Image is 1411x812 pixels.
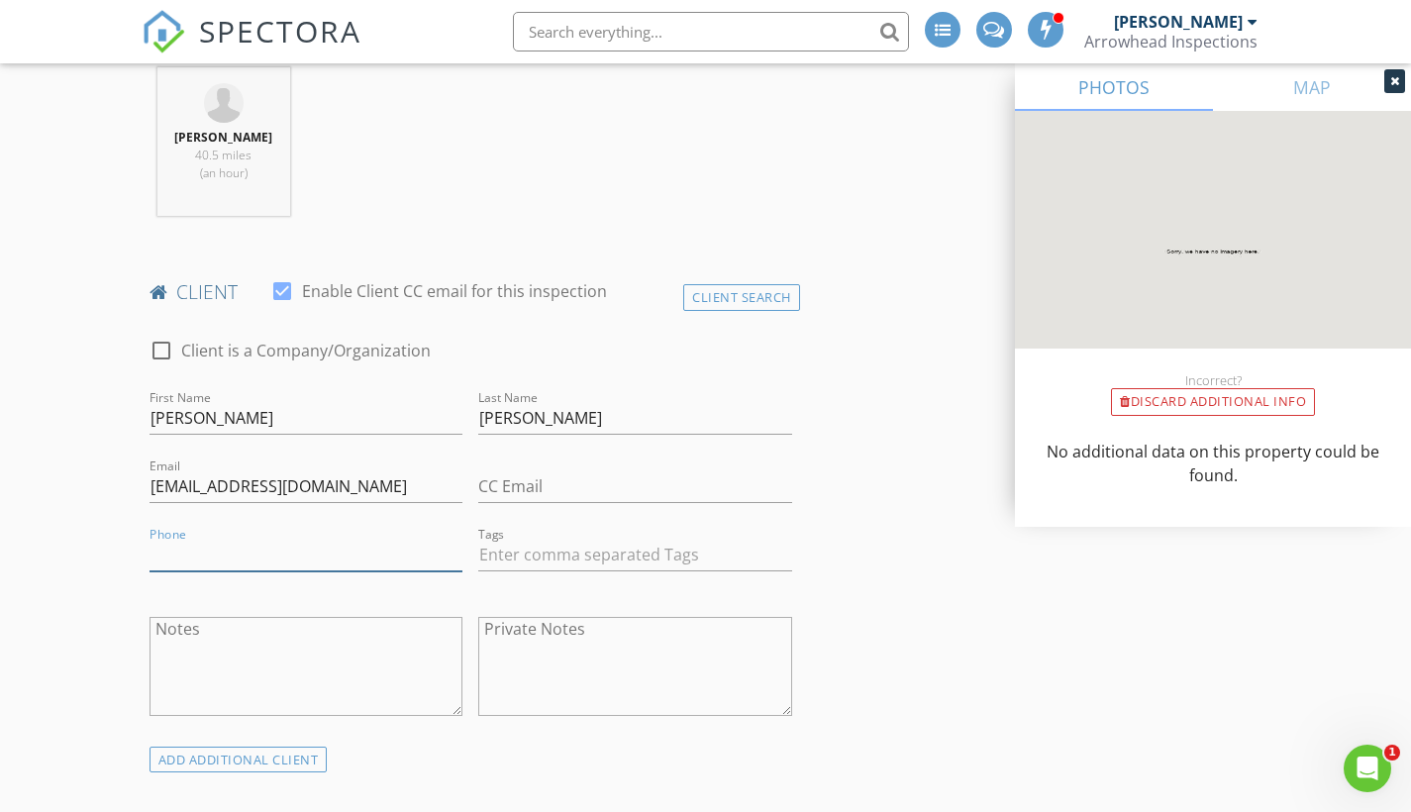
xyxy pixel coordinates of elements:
iframe: Intercom live chat [1344,745,1391,792]
strong: [PERSON_NAME] [174,129,272,146]
a: MAP [1213,63,1411,111]
div: ADD ADDITIONAL client [150,747,328,773]
div: Incorrect? [1015,372,1411,388]
div: Client Search [683,284,800,311]
img: default-user-f0147aede5fd5fa78ca7ade42f37bd4542148d508eef1c3d3ea960f66861d68b.jpg [204,83,244,123]
input: Search everything... [513,12,909,51]
a: SPECTORA [142,27,361,68]
img: The Best Home Inspection Software - Spectora [142,10,185,53]
label: Client is a Company/Organization [181,341,431,360]
p: No additional data on this property could be found. [1039,440,1387,487]
a: PHOTOS [1015,63,1213,111]
label: Enable Client CC email for this inspection [302,281,607,301]
div: Arrowhead Inspections [1084,32,1258,51]
span: 1 [1384,745,1400,761]
h4: client [150,279,792,305]
div: Discard Additional info [1111,388,1315,416]
span: (an hour) [200,164,248,181]
span: 40.5 miles [195,147,252,163]
div: [PERSON_NAME] [1114,12,1243,32]
img: streetview [1015,111,1411,396]
span: SPECTORA [199,10,361,51]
